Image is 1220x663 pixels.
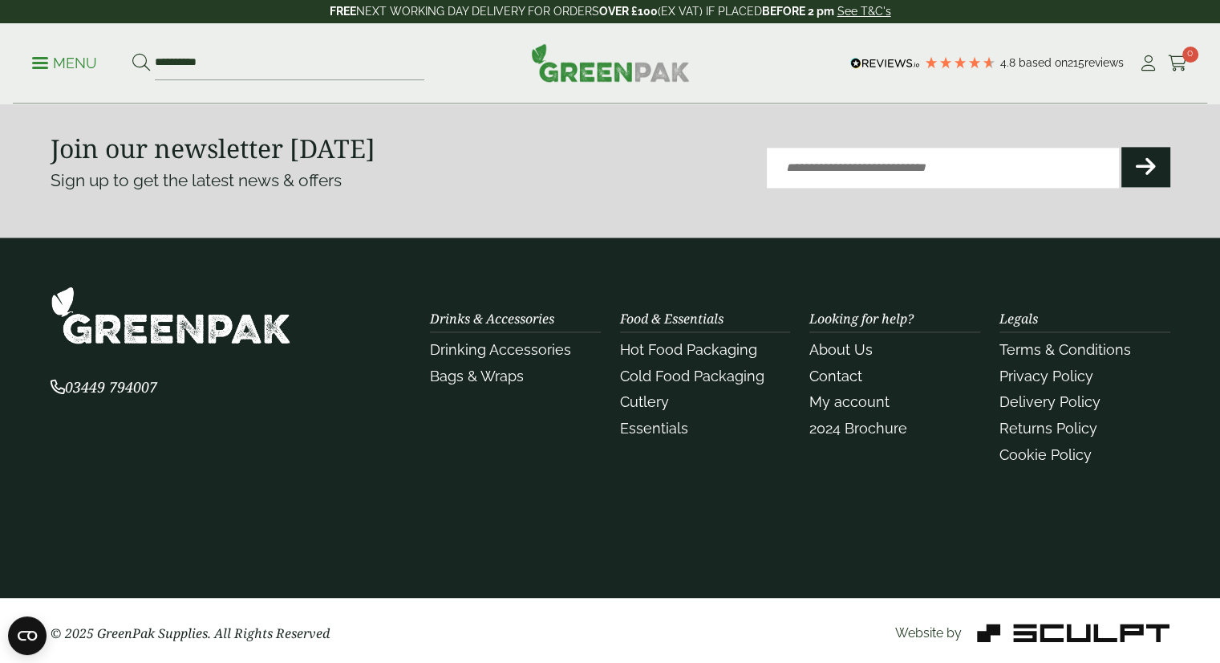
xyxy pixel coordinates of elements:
a: Menu [32,54,97,70]
span: 0 [1182,47,1198,63]
a: Terms & Conditions [999,341,1131,358]
p: Sign up to get the latest news & offers [51,168,554,193]
a: Hot Food Packaging [620,341,757,358]
span: 215 [1068,56,1084,69]
a: Contact [809,368,862,384]
img: Sculpt [977,624,1169,642]
a: Essentials [620,420,688,437]
i: My Account [1138,55,1158,71]
strong: FREE [330,5,356,18]
a: See T&C's [837,5,891,18]
a: Bags & Wraps [430,368,524,384]
span: 03449 794007 [51,377,157,397]
span: Website by [894,625,961,641]
a: Privacy Policy [999,368,1093,384]
a: Drinking Accessories [430,341,571,358]
img: REVIEWS.io [850,58,920,69]
a: Cold Food Packaging [620,368,764,384]
a: Cutlery [620,393,669,410]
a: About Us [809,341,873,358]
span: reviews [1084,56,1124,69]
p: © 2025 GreenPak Supplies. All Rights Reserved [51,624,411,643]
span: Based on [1019,56,1068,69]
a: Returns Policy [999,420,1097,437]
strong: OVER £100 [599,5,658,18]
div: 4.79 Stars [924,55,996,70]
strong: Join our newsletter [DATE] [51,131,375,165]
p: Menu [32,54,97,73]
a: 2024 Brochure [809,420,907,437]
img: GreenPak Supplies [531,43,690,82]
a: Delivery Policy [999,393,1100,410]
img: GreenPak Supplies [51,286,291,344]
button: Open CMP widget [8,616,47,655]
i: Cart [1168,55,1188,71]
a: 03449 794007 [51,380,157,396]
a: Cookie Policy [999,446,1092,463]
strong: BEFORE 2 pm [762,5,834,18]
span: 4.8 [1000,56,1019,69]
a: My account [809,393,890,410]
a: 0 [1168,51,1188,75]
